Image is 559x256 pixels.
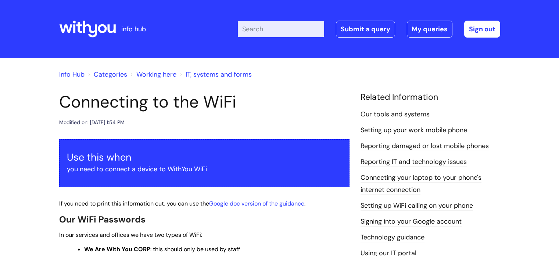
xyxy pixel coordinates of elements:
a: Submit a query [336,21,395,38]
span: If you need to print this information out, you can use the . [59,200,305,207]
li: Solution home [86,69,127,80]
a: Connecting your laptop to your phone's internet connection [361,173,481,194]
a: Technology guidance [361,233,424,242]
div: Modified on: [DATE] 1:54 PM [59,118,125,127]
p: info hub [121,23,146,35]
a: Setting up your work mobile phone [361,126,467,135]
a: IT, systems and forms [186,70,252,79]
strong: We Are With You CORP [84,245,150,253]
a: Info Hub [59,70,85,79]
a: Setting up WiFi calling on your phone [361,201,473,211]
a: Google doc version of the guidance [209,200,304,207]
span: Our WiFi Passwords [59,214,146,225]
p: you need to connect a device to WithYou WiFi [67,163,342,175]
span: In our services and offices we have two types of WiFi: [59,231,202,239]
h4: Related Information [361,92,500,102]
a: Reporting damaged or lost mobile phones [361,141,489,151]
a: My queries [407,21,452,38]
input: Search [238,21,324,37]
span: : this should only be used by staff [84,245,240,253]
h1: Connecting to the WiFi [59,92,350,112]
div: | - [238,21,500,38]
li: Working here [129,69,176,80]
a: Sign out [464,21,500,38]
a: Reporting IT and technology issues [361,157,467,167]
a: Categories [94,70,127,79]
a: Working here [136,70,176,79]
a: Our tools and systems [361,110,430,119]
li: IT, systems and forms [178,69,252,80]
h3: Use this when [67,151,342,163]
a: Signing into your Google account [361,217,462,227]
